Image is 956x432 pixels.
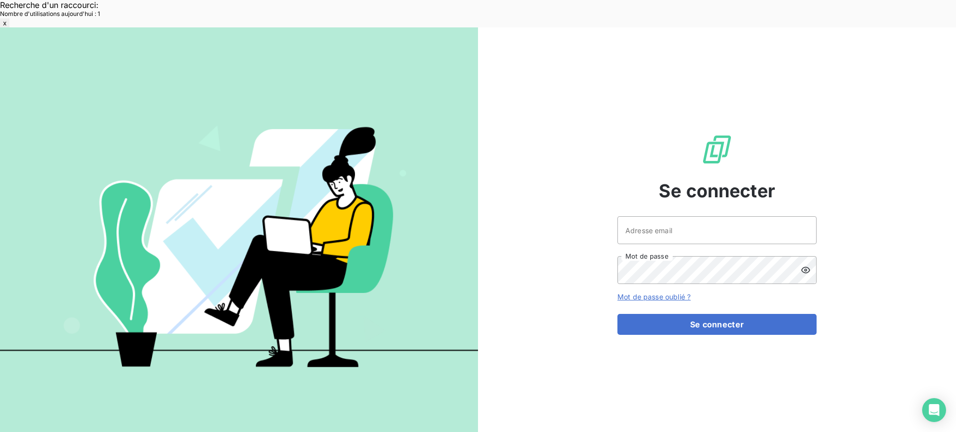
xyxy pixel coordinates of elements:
a: Mot de passe oublié ? [617,292,691,301]
input: placeholder [617,216,817,244]
img: Logo LeanPay [701,134,733,165]
div: Open Intercom Messenger [922,398,946,422]
span: Se connecter [659,177,775,204]
button: Se connecter [617,314,817,335]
